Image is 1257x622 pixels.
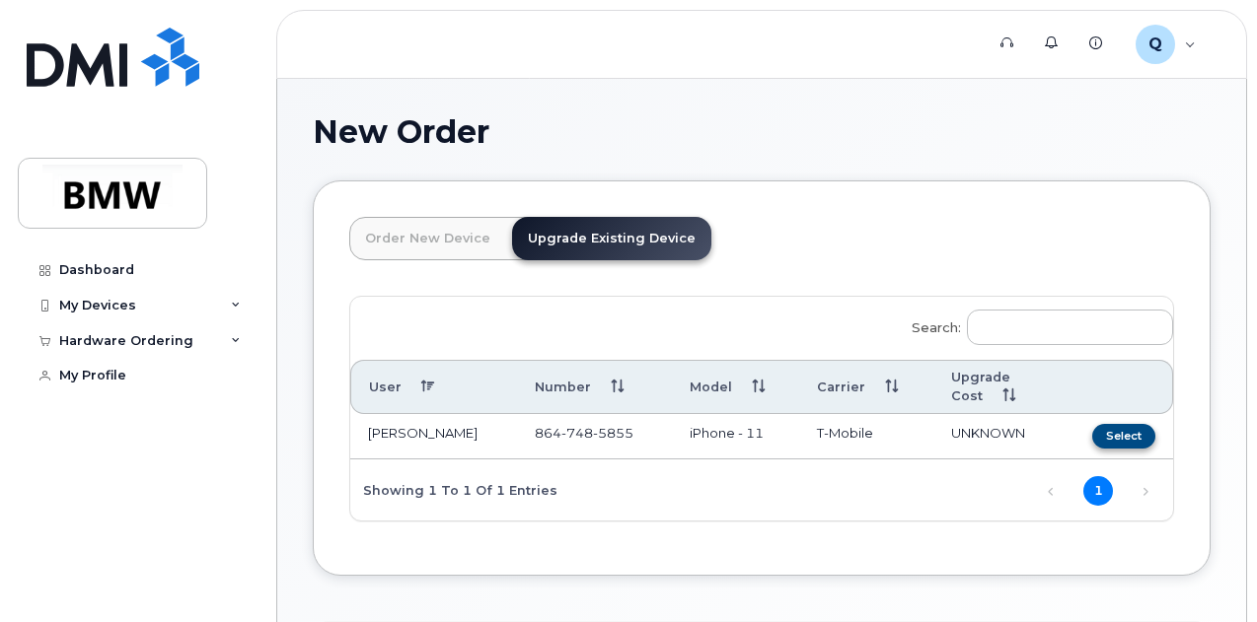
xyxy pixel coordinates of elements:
[1171,536,1242,607] iframe: Messenger Launcher
[349,217,506,260] a: Order New Device
[350,414,517,459] td: [PERSON_NAME]
[535,425,633,441] span: 864
[1036,476,1066,506] a: Previous
[967,310,1173,345] input: Search:
[672,414,799,459] td: iPhone - 11
[1131,476,1160,506] a: Next
[350,472,557,506] div: Showing 1 to 1 of 1 entries
[899,297,1173,352] label: Search:
[517,360,672,415] th: Number: activate to sort column ascending
[799,414,933,459] td: T-Mobile
[672,360,799,415] th: Model: activate to sort column ascending
[593,425,633,441] span: 5855
[951,425,1025,441] span: UNKNOWN
[313,114,1211,149] h1: New Order
[561,425,593,441] span: 748
[799,360,933,415] th: Carrier: activate to sort column ascending
[933,360,1061,415] th: Upgrade Cost: activate to sort column ascending
[1092,424,1155,449] button: Select
[350,360,517,415] th: User: activate to sort column descending
[512,217,711,260] a: Upgrade Existing Device
[1083,476,1113,506] a: 1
